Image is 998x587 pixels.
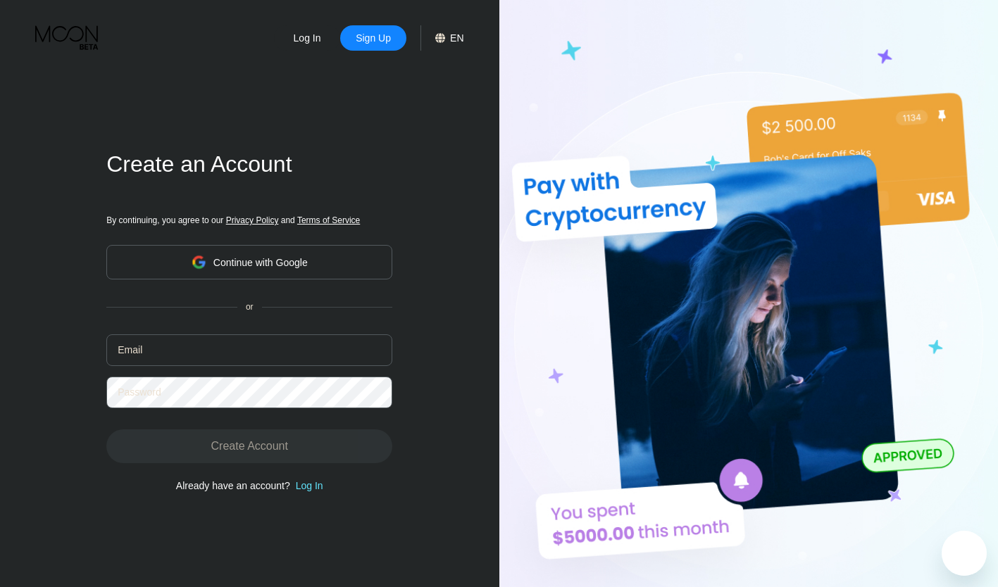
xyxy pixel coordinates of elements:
[290,480,323,491] div: Log In
[354,31,392,45] div: Sign Up
[106,215,392,225] div: By continuing, you agree to our
[292,31,323,45] div: Log In
[106,151,392,177] div: Create an Account
[118,386,161,398] div: Password
[176,480,290,491] div: Already have an account?
[297,215,360,225] span: Terms of Service
[942,531,987,576] iframe: Button to launch messaging window
[450,32,463,44] div: EN
[296,480,323,491] div: Log In
[278,215,297,225] span: and
[226,215,279,225] span: Privacy Policy
[420,25,463,51] div: EN
[106,245,392,279] div: Continue with Google
[118,344,142,355] div: Email
[213,257,308,268] div: Continue with Google
[340,25,406,51] div: Sign Up
[246,302,254,312] div: or
[274,25,340,51] div: Log In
